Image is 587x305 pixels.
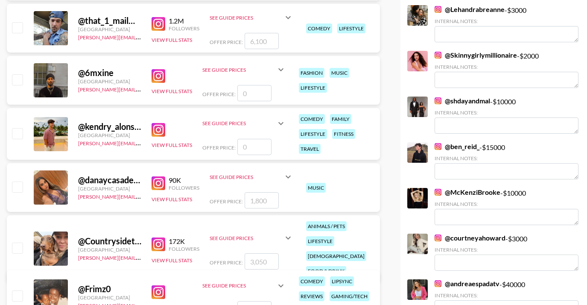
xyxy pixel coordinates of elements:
[306,23,332,33] div: comedy
[152,69,165,83] img: Instagram
[306,236,334,246] div: lifestyle
[435,97,490,105] a: @shdayandmal
[152,176,165,190] img: Instagram
[330,114,351,124] div: family
[435,235,441,241] img: Instagram
[78,175,141,185] div: @ danaycasademunt
[210,228,293,248] div: See Guide Prices
[202,144,236,151] span: Offer Price:
[306,266,346,276] div: food & drink
[435,18,578,24] div: Internal Notes:
[152,37,192,43] button: View Full Stats
[210,235,283,241] div: See Guide Prices
[169,25,199,32] div: Followers
[169,185,199,191] div: Followers
[78,294,141,301] div: [GEOGRAPHIC_DATA]
[152,88,192,94] button: View Full Stats
[299,68,324,78] div: fashion
[78,78,141,85] div: [GEOGRAPHIC_DATA]
[210,259,243,266] span: Offer Price:
[152,196,192,202] button: View Full Stats
[299,114,325,124] div: comedy
[435,142,479,151] a: @ben_reid_
[152,257,192,264] button: View Full Stats
[202,67,276,73] div: See Guide Prices
[169,17,199,25] div: 1.2M
[152,17,165,31] img: Instagram
[299,129,327,139] div: lifestyle
[78,32,204,41] a: [PERSON_NAME][EMAIL_ADDRESS][DOMAIN_NAME]
[330,276,354,286] div: lipsync
[78,284,141,294] div: @ Frimz0
[435,188,578,225] div: - $ 10000
[337,23,365,33] div: lifestyle
[435,64,578,70] div: Internal Notes:
[435,6,441,13] img: Instagram
[78,246,141,253] div: [GEOGRAPHIC_DATA]
[210,15,283,21] div: See Guide Prices
[78,192,204,200] a: [PERSON_NAME][EMAIL_ADDRESS][DOMAIN_NAME]
[435,279,499,288] a: @andreaespadatv
[435,292,578,299] div: Internal Notes:
[169,176,199,185] div: 90K
[78,67,141,78] div: @ 6mxine
[435,142,578,179] div: - $ 15000
[78,132,141,138] div: [GEOGRAPHIC_DATA]
[152,123,165,137] img: Instagram
[435,97,578,134] div: - $ 10000
[435,188,500,196] a: @McKenziBrooke
[210,39,243,45] span: Offer Price:
[435,234,505,242] a: @courtneyahoward
[299,83,327,93] div: lifestyle
[306,251,366,261] div: [DEMOGRAPHIC_DATA]
[435,280,441,287] img: Instagram
[78,85,204,93] a: [PERSON_NAME][EMAIL_ADDRESS][DOMAIN_NAME]
[435,189,441,196] img: Instagram
[306,183,326,193] div: music
[78,138,204,147] a: [PERSON_NAME][EMAIL_ADDRESS][DOMAIN_NAME]
[78,121,141,132] div: @ kendry_alonso6
[435,109,578,116] div: Internal Notes:
[435,51,578,88] div: - $ 2000
[330,291,369,301] div: gaming/tech
[435,246,578,253] div: Internal Notes:
[435,201,578,207] div: Internal Notes:
[202,282,276,289] div: See Guide Prices
[306,221,347,231] div: animals / pets
[202,91,236,97] span: Offer Price:
[237,85,272,101] input: 0
[202,113,286,134] div: See Guide Prices
[330,68,349,78] div: music
[435,97,441,104] img: Instagram
[152,142,192,148] button: View Full Stats
[169,237,199,246] div: 172K
[245,192,279,208] input: 1,800
[78,185,141,192] div: [GEOGRAPHIC_DATA]
[435,234,578,271] div: - $ 3000
[210,7,293,28] div: See Guide Prices
[152,238,165,251] img: Instagram
[78,253,204,261] a: [PERSON_NAME][EMAIL_ADDRESS][DOMAIN_NAME]
[245,253,279,270] input: 3,050
[435,155,578,161] div: Internal Notes:
[299,276,325,286] div: comedy
[78,15,141,26] div: @ that_1_mailman
[299,144,321,154] div: travel
[210,167,293,187] div: See Guide Prices
[435,143,441,150] img: Instagram
[202,59,286,80] div: See Guide Prices
[435,5,505,14] a: @Lehandrabreanne
[332,129,355,139] div: fitness
[245,33,279,49] input: 6,100
[152,285,165,299] img: Instagram
[435,51,517,59] a: @Skinnygirlymillionaire
[202,276,286,296] div: See Guide Prices
[78,236,141,246] div: @ Countrysidetails
[435,52,441,59] img: Instagram
[299,291,324,301] div: reviews
[435,5,578,42] div: - $ 3000
[210,174,283,180] div: See Guide Prices
[202,120,276,126] div: See Guide Prices
[210,198,243,205] span: Offer Price:
[169,246,199,252] div: Followers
